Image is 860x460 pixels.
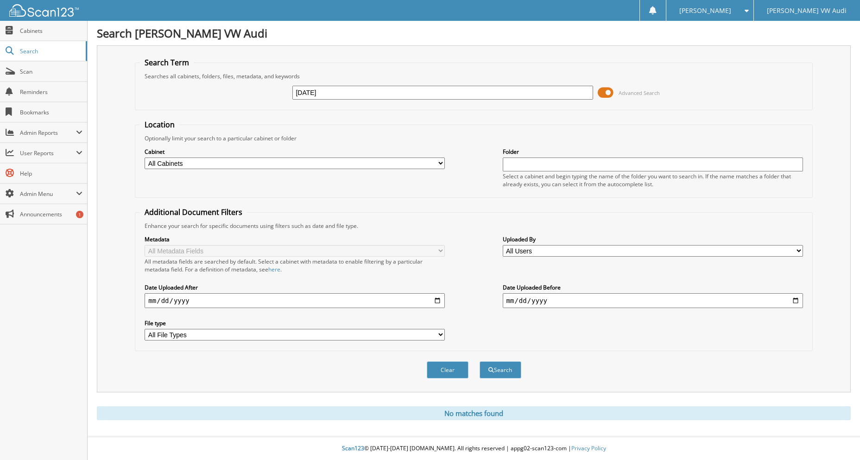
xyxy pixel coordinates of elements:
span: Search [20,47,81,55]
label: Metadata [145,235,445,243]
span: [PERSON_NAME] [679,8,731,13]
span: Announcements [20,210,82,218]
input: start [145,293,445,308]
div: Searches all cabinets, folders, files, metadata, and keywords [140,72,807,80]
legend: Search Term [140,57,194,68]
label: Date Uploaded Before [503,284,803,291]
span: Cabinets [20,27,82,35]
a: here [268,265,280,273]
span: User Reports [20,149,76,157]
label: File type [145,319,445,327]
div: Select a cabinet and begin typing the name of the folder you want to search in. If the name match... [503,172,803,188]
div: Optionally limit your search to a particular cabinet or folder [140,134,807,142]
div: No matches found [97,406,851,420]
label: Date Uploaded After [145,284,445,291]
h1: Search [PERSON_NAME] VW Audi [97,25,851,41]
span: Bookmarks [20,108,82,116]
button: Search [480,361,521,378]
label: Uploaded By [503,235,803,243]
span: Help [20,170,82,177]
span: Admin Menu [20,190,76,198]
img: scan123-logo-white.svg [9,4,79,17]
span: Admin Reports [20,129,76,137]
legend: Additional Document Filters [140,207,247,217]
span: [PERSON_NAME] VW Audi [767,8,847,13]
span: Reminders [20,88,82,96]
label: Cabinet [145,148,445,156]
legend: Location [140,120,179,130]
span: Advanced Search [619,89,660,96]
input: end [503,293,803,308]
label: Folder [503,148,803,156]
span: Scan123 [342,444,364,452]
span: Scan [20,68,82,76]
a: Privacy Policy [571,444,606,452]
div: © [DATE]-[DATE] [DOMAIN_NAME]. All rights reserved | appg02-scan123-com | [88,437,860,460]
button: Clear [427,361,468,378]
div: Enhance your search for specific documents using filters such as date and file type. [140,222,807,230]
div: 1 [76,211,83,218]
div: All metadata fields are searched by default. Select a cabinet with metadata to enable filtering b... [145,258,445,273]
